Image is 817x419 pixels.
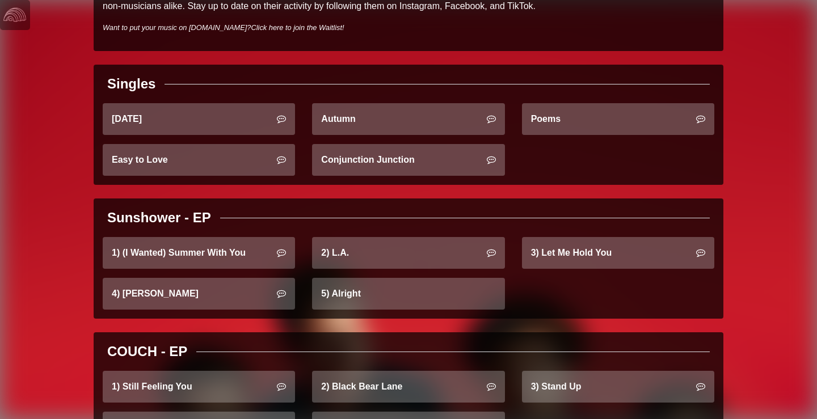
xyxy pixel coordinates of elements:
a: 4) [PERSON_NAME] [103,278,295,310]
a: 1) (I Wanted) Summer With You [103,237,295,269]
img: logo-white-4c48a5e4bebecaebe01ca5a9d34031cfd3d4ef9ae749242e8c4bf12ef99f53e8.png [3,3,26,26]
div: Singles [107,74,155,94]
a: 2) Black Bear Lane [312,371,504,403]
a: 2) L.A. [312,237,504,269]
a: 3) Stand Up [522,371,714,403]
i: Want to put your music on [DOMAIN_NAME]? [103,23,344,32]
a: Easy to Love [103,144,295,176]
a: Click here to join the Waitlist! [251,23,344,32]
a: Conjunction Junction [312,144,504,176]
a: Poems [522,103,714,135]
a: 5) Alright [312,278,504,310]
a: Autumn [312,103,504,135]
a: [DATE] [103,103,295,135]
div: COUCH - EP [107,341,187,362]
a: 3) Let Me Hold You [522,237,714,269]
div: Sunshower - EP [107,208,211,228]
a: 1) Still Feeling You [103,371,295,403]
